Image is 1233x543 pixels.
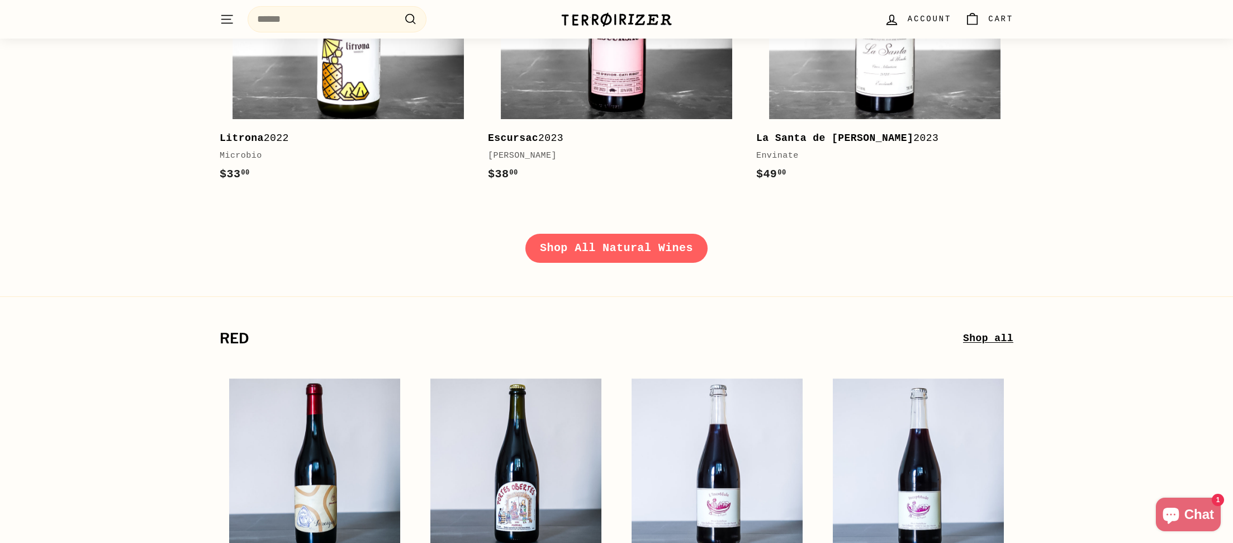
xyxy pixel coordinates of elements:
sup: 00 [241,169,249,177]
div: Envinate [756,149,1002,163]
a: Account [878,3,958,36]
inbox-online-store-chat: Shopify online store chat [1153,498,1224,534]
b: Escursac [488,133,538,144]
div: [PERSON_NAME] [488,149,734,163]
span: $33 [220,168,250,181]
a: Cart [958,3,1020,36]
b: Litrona [220,133,264,144]
h2: Red [220,331,963,347]
a: Shop all [963,330,1013,347]
div: 2023 [756,130,1002,147]
span: Account [908,13,951,25]
sup: 00 [777,169,786,177]
b: La Santa de [PERSON_NAME] [756,133,913,144]
div: 2022 [220,130,466,147]
span: $49 [756,168,786,181]
div: 2023 [488,130,734,147]
span: Cart [988,13,1013,25]
span: $38 [488,168,518,181]
a: Shop All Natural Wines [525,234,708,263]
sup: 00 [509,169,518,177]
div: Microbio [220,149,466,163]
